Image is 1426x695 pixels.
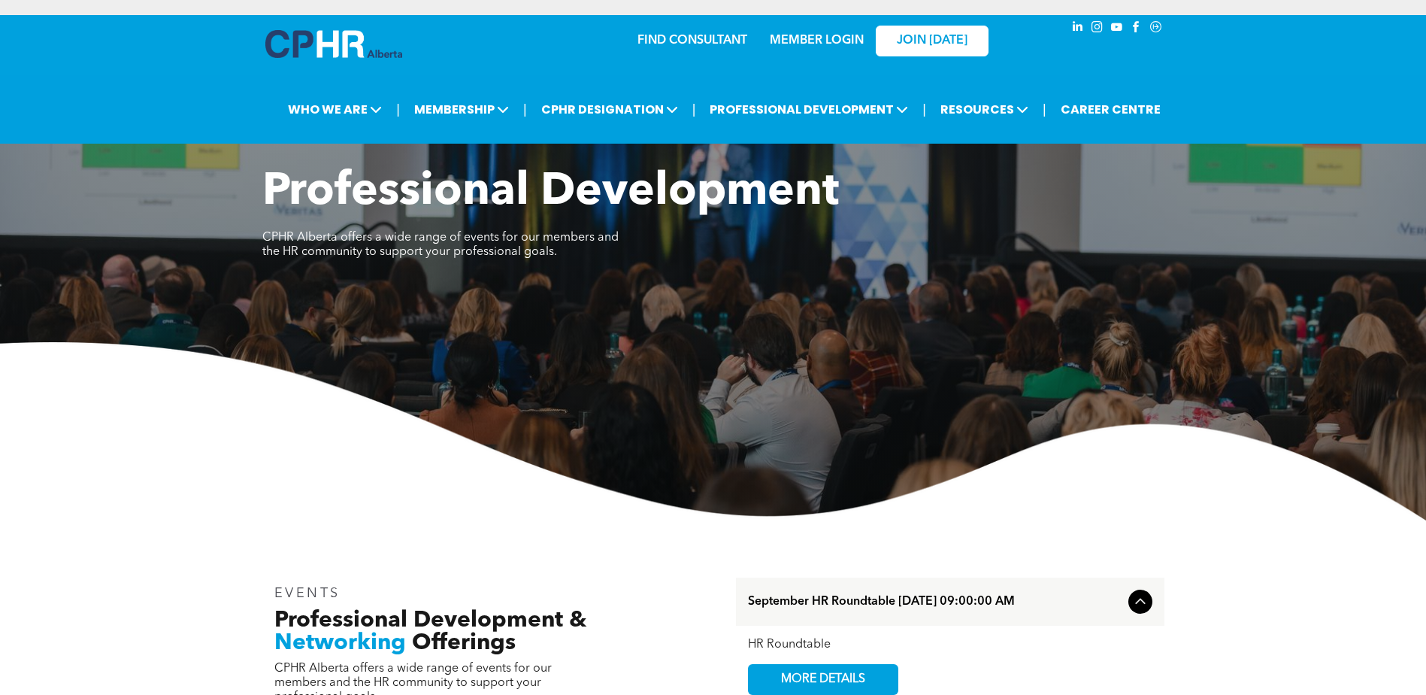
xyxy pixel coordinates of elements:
span: CPHR Alberta offers a wide range of events for our members and the HR community to support your p... [262,232,619,258]
span: RESOURCES [936,96,1033,123]
a: CAREER CENTRE [1056,96,1165,123]
span: CPHR DESIGNATION [537,96,683,123]
li: | [396,94,400,125]
li: | [1043,94,1046,125]
a: Social network [1148,19,1164,39]
a: MORE DETAILS [748,664,898,695]
span: Offerings [412,632,516,654]
span: Professional Development [262,170,839,215]
span: EVENTS [274,587,341,600]
span: PROFESSIONAL DEVELOPMENT [705,96,913,123]
li: | [692,94,696,125]
a: FIND CONSULTANT [637,35,747,47]
a: facebook [1128,19,1145,39]
a: JOIN [DATE] [876,26,989,56]
a: linkedin [1070,19,1086,39]
span: Professional Development & [274,609,586,632]
div: HR Roundtable [748,638,1152,652]
li: | [922,94,926,125]
a: instagram [1089,19,1106,39]
span: MORE DETAILS [764,665,883,694]
span: MEMBERSHIP [410,96,513,123]
li: | [523,94,527,125]
img: A blue and white logo for cp alberta [265,30,402,58]
a: MEMBER LOGIN [770,35,864,47]
span: WHO WE ARE [283,96,386,123]
span: September HR Roundtable [DATE] 09:00:00 AM [748,595,1122,609]
span: Networking [274,632,406,654]
a: youtube [1109,19,1125,39]
span: JOIN [DATE] [897,34,967,48]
